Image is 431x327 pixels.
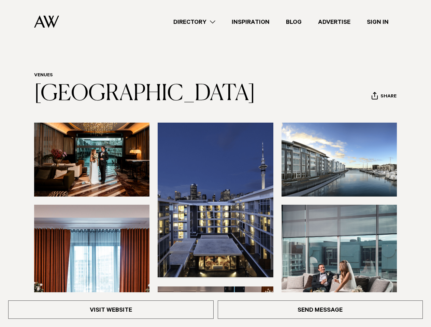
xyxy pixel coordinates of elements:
[224,17,278,27] a: Inspiration
[34,83,255,105] a: [GEOGRAPHIC_DATA]
[359,17,397,27] a: Sign In
[8,300,214,319] a: Visit Website
[165,17,224,27] a: Directory
[310,17,359,27] a: Advertise
[34,15,59,28] img: Auckland Weddings Logo
[218,300,423,319] a: Send Message
[34,73,53,78] a: Venues
[371,92,397,102] button: Share
[278,17,310,27] a: Blog
[380,94,397,100] span: Share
